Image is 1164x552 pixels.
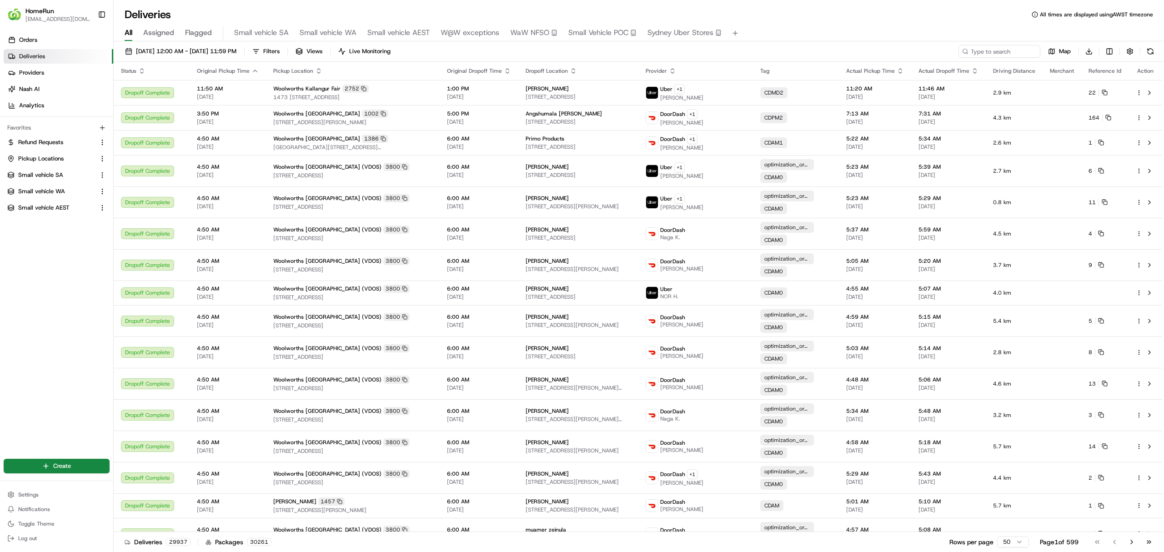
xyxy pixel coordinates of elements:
img: doordash_logo_v2.png [646,112,658,124]
span: 7:13 AM [846,110,904,117]
button: Toggle Theme [4,517,110,530]
span: [DATE] [197,234,259,241]
h1: Deliveries [125,7,171,22]
span: 2.8 km [993,349,1035,356]
span: [PERSON_NAME] [660,119,703,126]
span: Uber [660,195,672,202]
div: Favorites [4,120,110,135]
span: Log out [18,535,37,542]
span: 5:07 AM [918,285,978,292]
a: Small vehicle AEST [7,204,95,212]
a: Small vehicle WA [7,187,95,196]
button: 5 [1089,317,1104,325]
span: Toggle Theme [18,520,55,527]
button: 1 [1089,502,1104,509]
button: Small vehicle SA [4,168,110,182]
span: [PERSON_NAME] [526,226,569,233]
img: doordash_logo_v2.png [646,528,658,540]
span: Small vehicle SA [18,171,63,179]
span: CDAM0 [764,289,783,296]
a: Deliveries [4,49,113,64]
span: Woolworths [GEOGRAPHIC_DATA] (VDOS) [273,195,381,202]
img: doordash_logo_v2.png [646,409,658,421]
a: Nash AI [4,82,113,96]
button: 7 [1089,530,1104,537]
span: 11:46 AM [918,85,978,92]
span: 5:06 AM [918,376,978,383]
img: doordash_logo_v2.png [646,378,658,390]
span: Uber [660,85,672,93]
span: CDAM0 [764,324,783,331]
button: Log out [4,532,110,545]
div: 3800 [383,344,410,352]
span: [PERSON_NAME] [660,352,703,360]
span: 4:48 AM [846,376,904,383]
span: [DATE] [918,143,978,151]
span: CDMD2 [764,89,783,96]
button: HomeRunHomeRun[EMAIL_ADDRESS][DOMAIN_NAME] [4,4,94,25]
span: 4:50 AM [197,345,259,352]
span: [DATE] [918,93,978,100]
span: 11:50 AM [197,85,259,92]
span: Refund Requests [18,138,63,146]
div: 2752 [342,85,369,93]
span: 5:14 AM [918,345,978,352]
span: Uber [660,286,672,293]
span: 3:50 PM [197,110,259,117]
span: CDAM0 [764,355,783,362]
button: [DATE] 12:00 AM - [DATE] 11:59 PM [121,45,241,58]
button: 11 [1089,199,1108,206]
span: Small vehicle WA [300,27,356,38]
span: Orders [19,36,37,44]
span: Uber [660,164,672,171]
span: [STREET_ADDRESS][PERSON_NAME] [526,321,631,329]
span: Map [1059,47,1071,55]
span: Analytics [19,101,44,110]
span: Filters [263,47,280,55]
span: Views [306,47,322,55]
img: uber-new-logo.jpeg [646,165,658,177]
span: optimization_order_unassigned [764,161,810,168]
button: Small vehicle WA [4,184,110,199]
span: DoorDash [660,345,685,352]
span: Woolworths [GEOGRAPHIC_DATA] (VDOS) [273,345,381,352]
span: 3.7 km [993,261,1035,269]
span: [DATE] [447,321,511,329]
span: Dropoff Location [526,67,568,75]
span: 6:00 AM [447,313,511,321]
span: 5:05 AM [846,257,904,265]
span: 0.8 km [993,199,1035,206]
span: Woolworths [GEOGRAPHIC_DATA] [273,135,360,142]
span: 4:50 AM [197,313,259,321]
img: doordash_logo_v2.png [646,137,658,149]
span: Reference Id [1089,67,1121,75]
span: 11:20 AM [846,85,904,92]
span: [DATE] [846,118,904,125]
span: Live Monitoring [349,47,391,55]
span: [DATE] [918,321,978,329]
img: doordash_logo_v2.png [646,441,658,452]
span: Woolworths [GEOGRAPHIC_DATA] (VDOS) [273,313,381,321]
span: 5:15 AM [918,313,978,321]
span: Original Pickup Time [197,67,250,75]
span: Small vehicle AEST [18,204,70,212]
span: optimization_order_unassigned [764,224,810,231]
span: Deliveries [19,52,45,60]
span: 4.5 km [993,230,1035,237]
div: 3800 [383,376,410,384]
input: Type to search [958,45,1040,58]
button: 164 [1089,114,1111,121]
span: optimization_order_unassigned [764,374,810,381]
span: Nash AI [19,85,40,93]
a: Orders [4,33,113,47]
span: 2.9 km [993,89,1035,96]
span: [DATE] [197,143,259,151]
div: 3800 [383,313,410,321]
span: All [125,27,132,38]
span: 5:37 AM [846,226,904,233]
span: [PERSON_NAME] [660,321,703,328]
span: [DATE] [197,118,259,125]
span: 6:00 AM [447,226,511,233]
span: 5:39 AM [918,163,978,171]
img: doordash_logo_v2.png [646,315,658,327]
